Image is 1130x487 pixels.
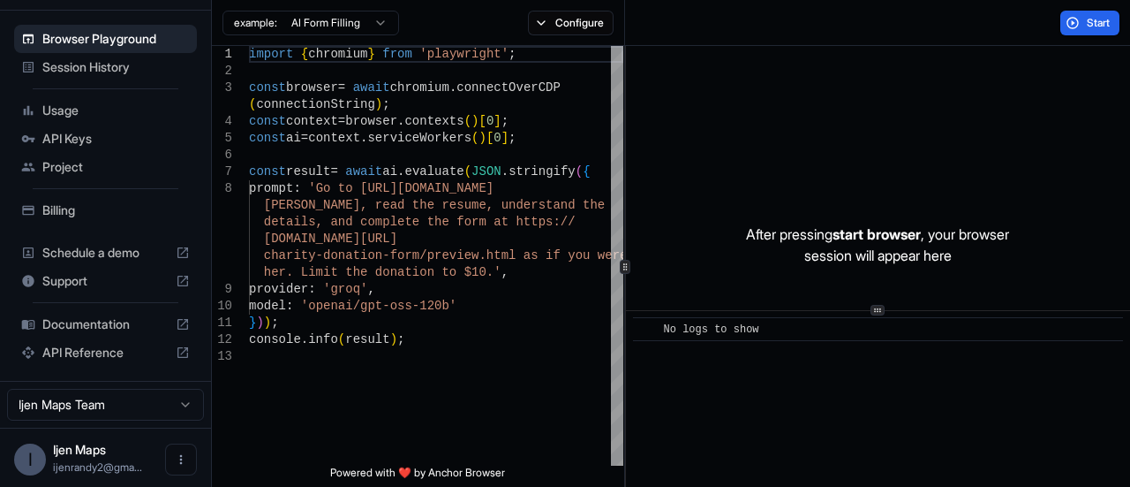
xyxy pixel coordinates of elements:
span: ] [501,131,508,145]
span: const [249,131,286,145]
span: = [338,80,345,95]
div: Browser Playground [14,25,197,53]
span: ) [471,114,478,128]
span: = [301,131,308,145]
span: ( [471,131,478,145]
div: Support [14,267,197,295]
span: const [249,80,286,95]
div: 4 [212,113,232,130]
span: chromium [308,47,367,61]
span: connectionString [256,97,374,111]
div: 3 [212,80,232,96]
button: Start [1060,11,1119,35]
span: prompt [249,181,293,195]
span: : [308,282,315,296]
div: 5 [212,130,232,147]
span: result [286,164,330,179]
span: } [249,316,256,330]
span: const [249,114,286,128]
span: ( [249,97,256,111]
span: . [449,80,456,95]
span: 'groq' [323,282,367,296]
div: 10 [212,298,232,315]
span: Project [42,158,190,176]
span: 0 [493,131,501,145]
div: 12 [212,331,232,348]
p: After pressing , your browser session will appear here [746,224,1009,266]
div: I [14,444,46,476]
span: ; [271,316,278,330]
span: ] [493,114,501,128]
span: ) [478,131,486,145]
div: 6 [212,147,232,164]
span: ; [501,114,508,128]
span: chromium [390,80,449,95]
span: ( [338,332,345,346]
span: , [501,265,508,279]
div: 8 [212,180,232,197]
span: ) [375,97,382,111]
span: ai [382,164,397,179]
span: ) [390,332,397,346]
span: her. Limit the donation to $10.' [264,265,501,279]
span: = [330,164,337,179]
span: context [308,131,360,145]
span: Ijen Maps [53,442,106,457]
span: API Keys [42,130,190,148]
span: Billing [42,202,190,219]
span: from [382,47,412,61]
span: [DOMAIN_NAME][URL] [264,232,397,246]
span: stringify [508,164,576,179]
span: ijenrandy2@gmail.com [53,460,142,474]
span: 0 [486,114,493,128]
span: ​ [642,321,651,339]
span: ( [576,164,583,179]
div: Billing [14,196,197,224]
div: 1 [212,46,232,63]
span: Documentation [42,316,169,333]
span: info [308,332,338,346]
span: [ [486,131,493,145]
span: : [286,299,293,313]
span: await [345,164,382,179]
div: 13 [212,348,232,365]
span: model [249,299,286,313]
button: Configure [528,11,614,35]
span: import [249,47,293,61]
div: 11 [212,315,232,331]
span: start browser [832,225,921,243]
span: ( [464,164,471,179]
span: { [583,164,590,179]
span: await [353,80,390,95]
span: context [286,114,338,128]
span: [PERSON_NAME], read the resume, understand the [264,198,605,212]
span: ; [508,131,516,145]
span: ai [286,131,301,145]
div: API Reference [14,339,197,367]
div: 9 [212,281,232,298]
span: : [293,181,300,195]
span: Browser Playground [42,30,190,48]
div: 2 [212,63,232,80]
span: ; [382,97,389,111]
div: Session History [14,53,197,81]
span: const [249,164,286,179]
span: result [345,332,389,346]
span: details, and complete the form at https:// [264,215,576,229]
div: Documentation [14,310,197,339]
span: browser [286,80,338,95]
span: No logs to show [664,323,759,336]
span: API Reference [42,344,169,361]
span: browser [345,114,397,128]
span: JSON [471,164,501,179]
span: . [397,114,404,128]
span: console [249,332,301,346]
span: Start [1087,16,1111,30]
span: . [360,131,367,145]
button: Open menu [165,444,197,476]
span: [ [478,114,486,128]
span: serviceWorkers [367,131,471,145]
span: 'Go to [URL][DOMAIN_NAME] [308,181,493,195]
span: ) [264,316,271,330]
div: Project [14,153,197,181]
